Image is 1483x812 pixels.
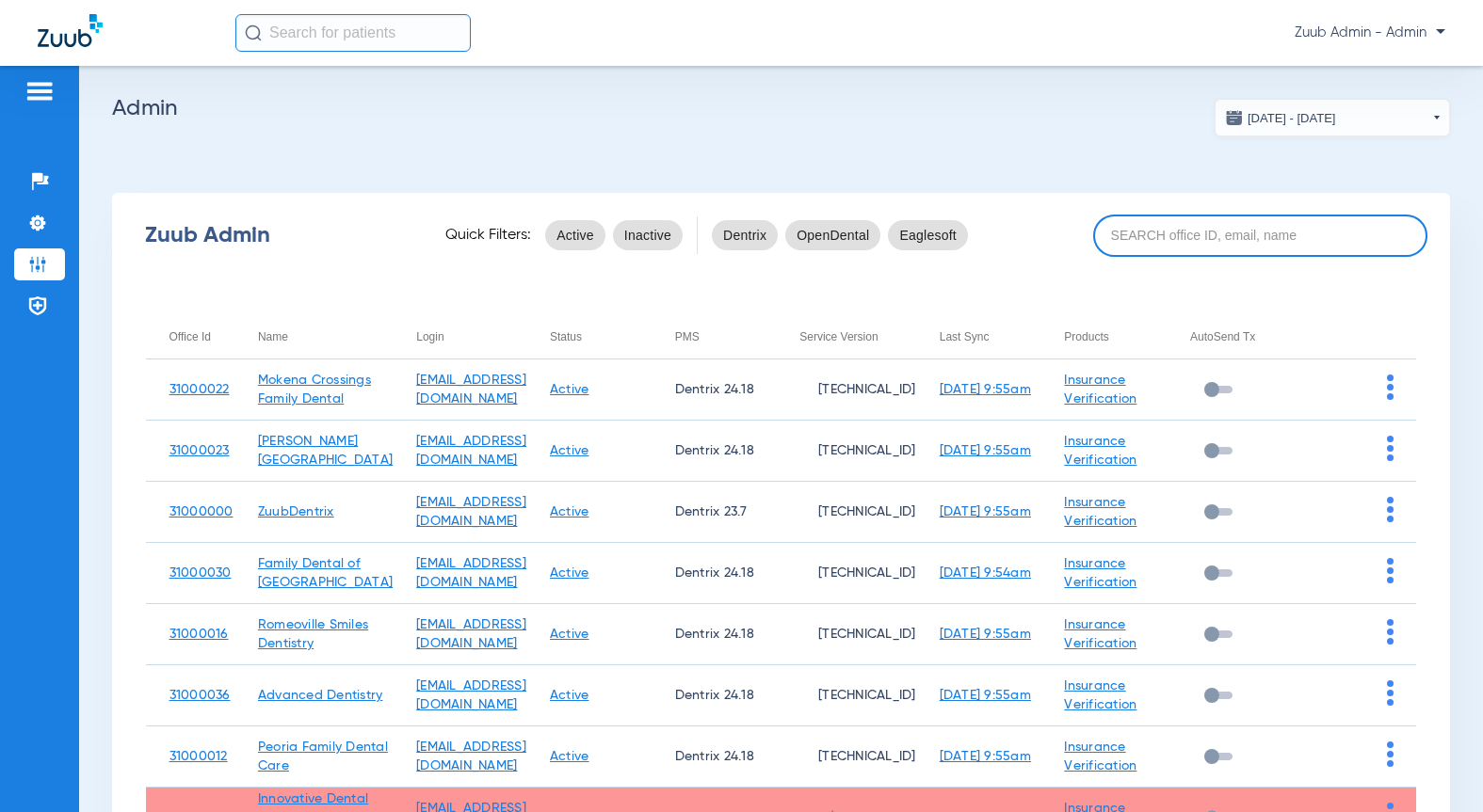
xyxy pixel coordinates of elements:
[1387,436,1394,461] img: group-dot-blue.svg
[797,226,869,245] span: OpenDental
[24,80,55,103] img: hamburger-icon
[940,444,1031,457] a: [DATE] 9:55am
[940,326,1041,347] div: Last Sync
[416,326,526,347] div: Login
[940,628,1031,641] a: [DATE] 9:55am
[1064,326,1167,347] div: Products
[675,326,700,347] div: PMS
[258,435,393,467] a: [PERSON_NAME][GEOGRAPHIC_DATA]
[1064,326,1108,347] div: Products
[416,496,526,528] a: [EMAIL_ADDRESS][DOMAIN_NAME]
[258,689,383,702] a: Advanced Dentistry
[1215,99,1450,136] button: [DATE] - [DATE]
[1064,496,1136,528] a: Insurance Verification
[258,326,288,347] div: Name
[940,750,1031,763] a: [DATE] 9:55am
[1387,374,1394,400] img: group-dot-blue.svg
[799,326,916,347] div: Service Version
[169,750,228,763] a: 31000012
[245,24,262,41] img: Search Icon
[1387,619,1394,645] img: group-dot-blue.svg
[145,226,412,245] div: Zuub Admin
[169,689,231,702] a: 31000036
[169,566,232,580] a: 31000030
[1093,215,1427,257] input: SEARCH office ID, email, name
[712,216,968,254] mat-chip-listbox: pms-filters
[776,482,916,543] td: [TECHNICAL_ID]
[1064,435,1136,467] a: Insurance Verification
[169,326,211,347] div: Office Id
[652,665,777,726] td: Dentrix 24.18
[550,326,582,347] div: Status
[545,216,683,254] mat-chip-listbox: status-filters
[416,435,526,467] a: [EMAIL_ADDRESS][DOMAIN_NAME]
[416,557,526,589] a: [EMAIL_ADDRESS][DOMAIN_NAME]
[416,326,443,347] div: Login
[550,383,589,396] a: Active
[776,726,916,788] td: [TECHNICAL_ID]
[940,326,990,347] div: Last Sync
[550,505,589,518] a: Active
[652,482,777,543] td: Dentrix 23.7
[235,14,471,52] input: Search for patients
[258,326,393,347] div: Name
[1190,326,1292,347] div: AutoSend Tx
[675,326,777,347] div: PMS
[1064,557,1136,589] a: Insurance Verification
[899,226,957,245] span: Eaglesoft
[416,679,526,711] a: [EMAIL_ADDRESS][DOMAIN_NAME]
[1064,374,1136,406] a: Insurance Verification
[169,505,234,518] a: 31000000
[1387,741,1394,767] img: group-dot-blue.svg
[1387,680,1394,706] img: group-dot-blue.svg
[169,383,230,396] a: 31000022
[1225,108,1244,127] img: date.svg
[258,505,334,518] a: ZuubDentrix
[723,226,766,245] span: Dentrix
[169,326,234,347] div: Office Id
[652,421,777,482] td: Dentrix 24.18
[776,543,916,604] td: [TECHNICAL_ID]
[776,604,916,665] td: [TECHNICAL_ID]
[258,557,393,589] a: Family Dental of [GEOGRAPHIC_DATA]
[416,618,526,650] a: [EMAIL_ADDRESS][DOMAIN_NAME]
[550,444,589,457] a: Active
[169,444,230,457] a: 31000023
[624,226,671,245] span: Inactive
[1190,326,1255,347] div: AutoSend Tx
[258,618,368,650] a: Romeoville Smiles Dentistry
[1387,497,1394,522] img: group-dot-blue.svg
[1387,558,1394,583] img: group-dot-blue.svg
[550,628,589,641] a: Active
[940,505,1031,518] a: [DATE] 9:55am
[652,359,777,421] td: Dentrix 24.18
[1064,618,1136,650] a: Insurance Verification
[416,740,526,772] a: [EMAIL_ADDRESS][DOMAIN_NAME]
[776,665,916,726] td: [TECHNICAL_ID]
[652,604,777,665] td: Dentrix 24.18
[258,374,371,406] a: Mokena Crossings Family Dental
[940,383,1031,396] a: [DATE] 9:55am
[258,740,388,772] a: Peoria Family Dental Care
[550,566,589,580] a: Active
[1064,740,1136,772] a: Insurance Verification
[556,226,594,245] span: Active
[776,421,916,482] td: [TECHNICAL_ID]
[416,374,526,406] a: [EMAIL_ADDRESS][DOMAIN_NAME]
[445,226,531,245] span: Quick Filters:
[550,750,589,763] a: Active
[652,543,777,604] td: Dentrix 24.18
[1295,24,1445,42] span: Zuub Admin - Admin
[169,628,229,641] a: 31000016
[1064,679,1136,711] a: Insurance Verification
[112,99,1450,118] h2: Admin
[652,726,777,788] td: Dentrix 24.18
[799,326,878,347] div: Service Version
[776,359,916,421] td: [TECHNICAL_ID]
[550,326,652,347] div: Status
[38,14,103,47] img: Zuub Logo
[550,689,589,702] a: Active
[940,689,1031,702] a: [DATE] 9:55am
[940,566,1031,580] a: [DATE] 9:54am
